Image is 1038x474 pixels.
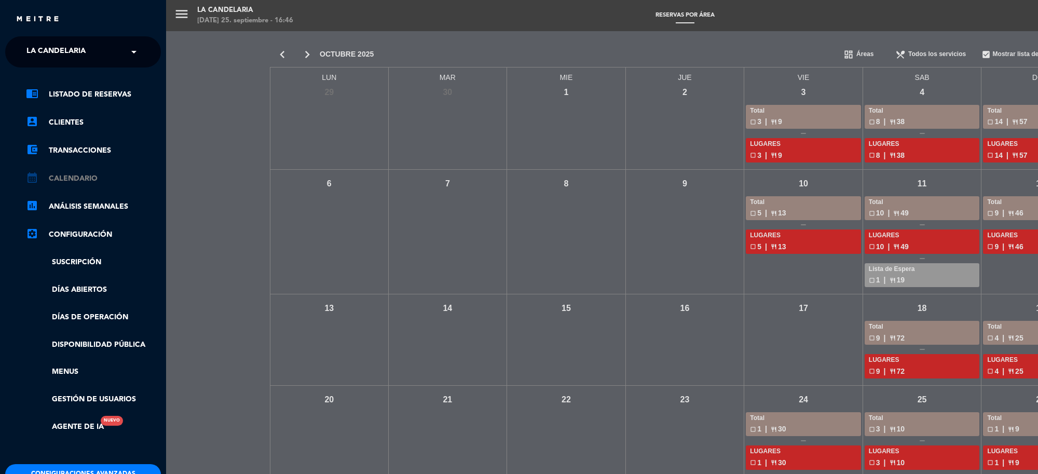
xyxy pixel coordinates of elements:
[26,115,38,128] i: account_box
[26,200,161,213] a: assessmentANÁLISIS SEMANALES
[26,199,38,212] i: assessment
[26,394,161,405] a: Gestión de usuarios
[26,88,161,101] a: chrome_reader_modeListado de Reservas
[26,228,161,241] a: Configuración
[26,172,161,185] a: calendar_monthCalendario
[26,143,38,156] i: account_balance_wallet
[26,339,161,351] a: Disponibilidad pública
[26,366,161,378] a: Menus
[26,284,161,296] a: Días abiertos
[26,116,161,129] a: account_boxClientes
[26,421,104,433] a: Agente de IANuevo
[16,16,60,23] img: MEITRE
[26,144,161,157] a: account_balance_walletTransacciones
[26,171,38,184] i: calendar_month
[26,312,161,323] a: Días de Operación
[26,41,86,63] span: LA CANDELARIA
[26,87,38,100] i: chrome_reader_mode
[101,416,123,426] div: Nuevo
[26,256,161,268] a: Suscripción
[26,227,38,240] i: settings_applications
